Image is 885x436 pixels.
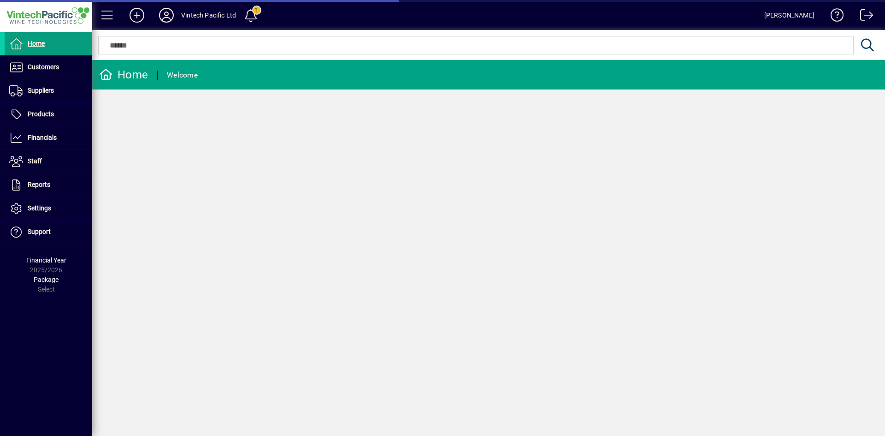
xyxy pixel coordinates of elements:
a: Financials [5,126,92,149]
button: Add [122,7,152,24]
span: Staff [28,157,42,165]
a: Logout [853,2,873,32]
button: Profile [152,7,181,24]
span: Reports [28,181,50,188]
a: Suppliers [5,79,92,102]
span: Home [28,40,45,47]
span: Support [28,228,51,235]
a: Support [5,221,92,244]
div: Welcome [167,68,198,83]
span: Customers [28,63,59,71]
a: Products [5,103,92,126]
div: [PERSON_NAME] [764,8,814,23]
a: Staff [5,150,92,173]
a: Knowledge Base [824,2,844,32]
a: Customers [5,56,92,79]
div: Home [99,67,148,82]
span: Financials [28,134,57,141]
span: Financial Year [26,257,66,264]
span: Suppliers [28,87,54,94]
span: Settings [28,204,51,212]
div: Vintech Pacific Ltd [181,8,236,23]
span: Package [34,276,59,283]
a: Settings [5,197,92,220]
a: Reports [5,173,92,197]
span: Products [28,110,54,118]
